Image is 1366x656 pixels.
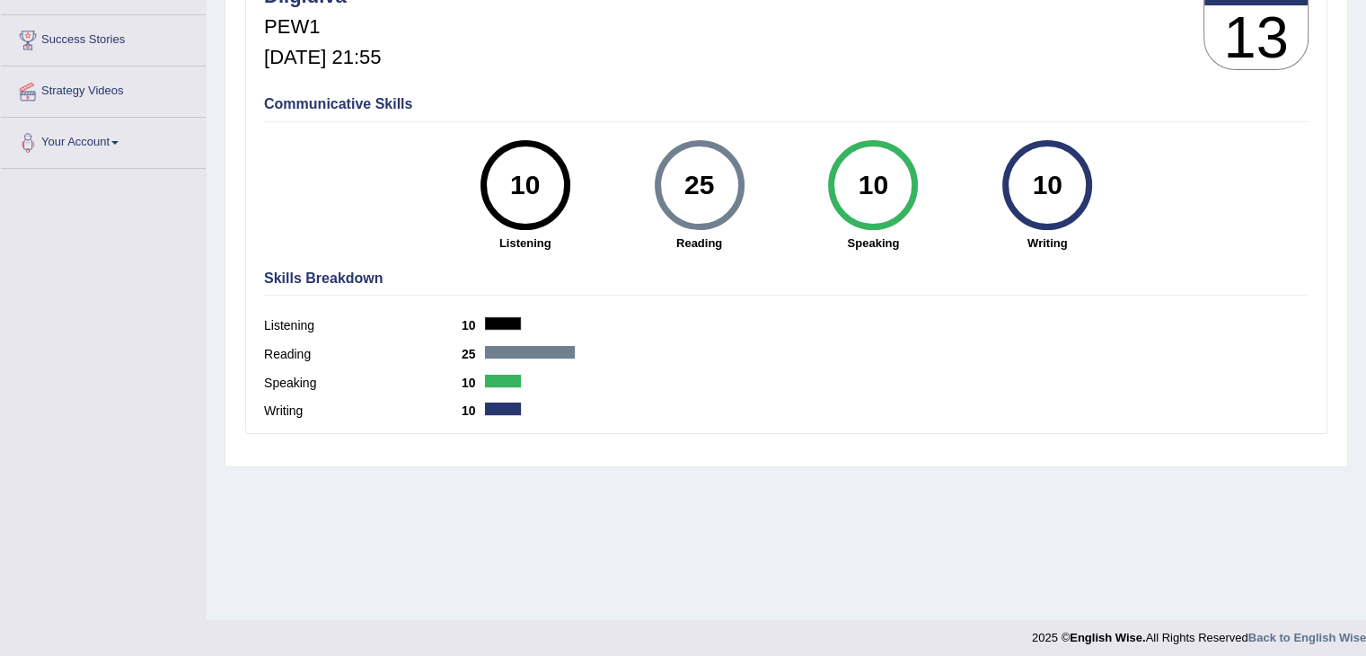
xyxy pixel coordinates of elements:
[264,270,1309,287] h4: Skills Breakdown
[1070,631,1145,644] strong: English Wise.
[969,235,1125,252] strong: Writing
[1015,147,1080,223] div: 10
[1248,631,1366,644] a: Back to English Wise
[264,96,1309,112] h4: Communicative Skills
[264,374,462,393] label: Speaking
[841,147,906,223] div: 10
[666,147,732,223] div: 25
[462,403,485,418] b: 10
[462,318,485,332] b: 10
[462,376,485,390] b: 10
[492,147,558,223] div: 10
[621,235,778,252] strong: Reading
[1,118,206,163] a: Your Account
[1032,620,1366,646] div: 2025 © All Rights Reserved
[264,16,381,38] h5: PEW1
[1,15,206,60] a: Success Stories
[795,235,951,252] strong: Speaking
[1,66,206,111] a: Strategy Videos
[264,316,462,335] label: Listening
[264,47,381,68] h5: [DATE] 21:55
[447,235,604,252] strong: Listening
[264,345,462,364] label: Reading
[1204,5,1308,70] h3: 13
[264,402,462,421] label: Writing
[462,347,485,361] b: 25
